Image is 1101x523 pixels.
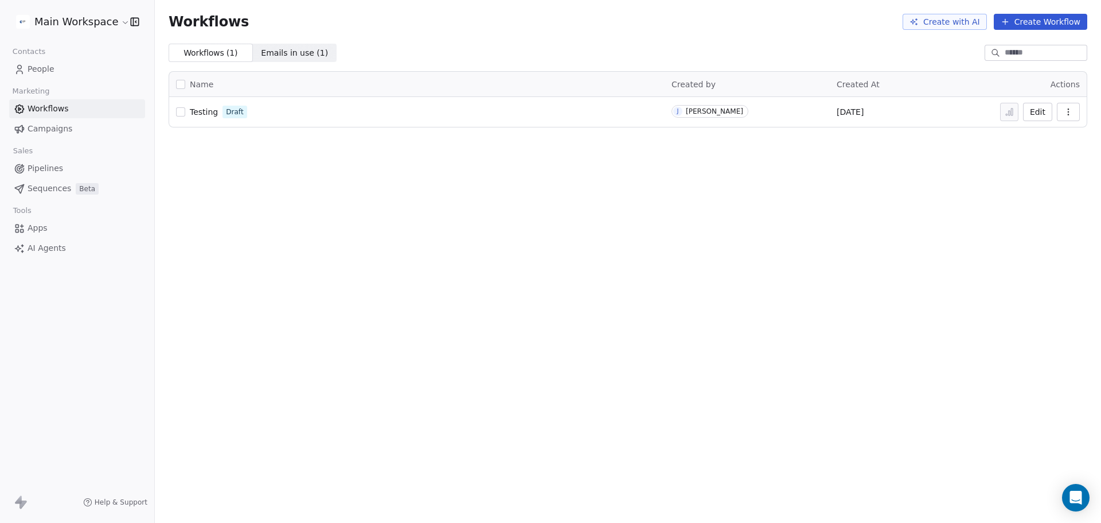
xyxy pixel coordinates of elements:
[76,183,99,195] span: Beta
[1051,80,1080,89] span: Actions
[9,219,145,238] a: Apps
[190,79,213,91] span: Name
[9,60,145,79] a: People
[28,162,63,175] span: Pipelines
[7,43,50,60] span: Contacts
[28,242,66,254] span: AI Agents
[28,222,48,234] span: Apps
[16,15,30,29] img: Secondary%20Mark.jpg
[14,12,122,32] button: Main Workspace
[95,498,147,507] span: Help & Support
[28,123,72,135] span: Campaigns
[28,183,71,195] span: Sequences
[837,106,864,118] span: [DATE]
[7,83,54,100] span: Marketing
[9,99,145,118] a: Workflows
[28,103,69,115] span: Workflows
[9,239,145,258] a: AI Agents
[226,107,243,117] span: Draft
[83,498,147,507] a: Help & Support
[8,202,36,219] span: Tools
[1023,103,1052,121] button: Edit
[837,80,880,89] span: Created At
[9,119,145,138] a: Campaigns
[190,107,218,117] span: Testing
[190,106,218,118] a: Testing
[1062,484,1090,512] div: Open Intercom Messenger
[671,80,716,89] span: Created by
[28,63,54,75] span: People
[677,107,679,116] div: J
[9,179,145,198] a: SequencesBeta
[261,47,328,59] span: Emails in use ( 1 )
[8,142,38,160] span: Sales
[9,159,145,178] a: Pipelines
[903,14,987,30] button: Create with AI
[169,14,249,30] span: Workflows
[34,14,118,29] span: Main Workspace
[994,14,1087,30] button: Create Workflow
[686,107,743,115] div: [PERSON_NAME]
